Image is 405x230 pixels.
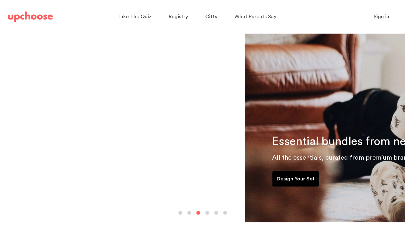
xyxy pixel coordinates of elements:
[374,14,389,19] span: Sign in
[205,14,217,19] span: Gifts
[234,14,276,19] span: What Parents Say
[8,12,53,22] img: UpChoose
[169,11,190,23] a: Registry
[205,11,219,23] a: Gifts
[117,14,151,19] span: Take The Quiz
[234,11,278,23] a: What Parents Say
[169,14,188,19] span: Registry
[272,171,319,186] a: Design Your Set
[117,11,153,23] a: Take The Quiz
[276,175,314,183] p: Design Your Set
[8,10,53,23] a: UpChoose
[366,10,397,23] button: Sign in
